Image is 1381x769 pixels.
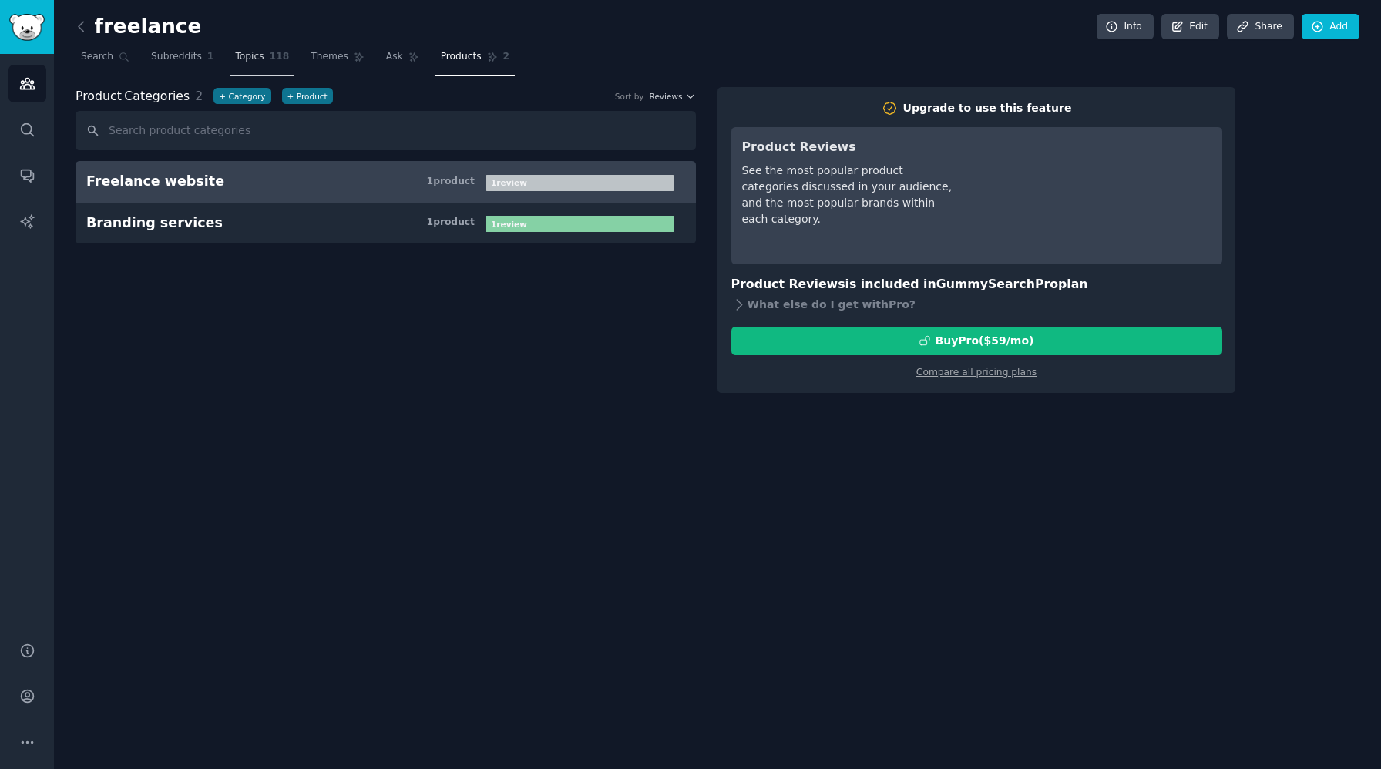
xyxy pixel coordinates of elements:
h3: Product Reviews [742,138,959,157]
span: + [287,91,294,102]
a: Search [76,45,135,76]
span: Products [441,50,482,64]
a: Themes [305,45,370,76]
div: Upgrade to use this feature [903,100,1072,116]
a: Add [1302,14,1359,40]
button: Reviews [650,91,696,102]
div: Freelance website [86,172,224,191]
b: 1 review [491,178,527,187]
div: 1 product [427,216,475,230]
span: Categories [76,87,190,106]
span: 118 [270,50,290,64]
div: Buy Pro ($ 59 /mo ) [936,333,1034,349]
a: Topics118 [230,45,294,76]
button: +Category [213,88,270,104]
a: Ask [381,45,425,76]
h3: Product Reviews is included in plan [731,275,1222,294]
div: See the most popular product categories discussed in your audience, and the most popular brands w... [742,163,959,227]
a: Branding services1product1review [76,203,696,244]
a: Edit [1161,14,1219,40]
span: 1 [207,50,214,64]
span: Search [81,50,113,64]
span: Topics [235,50,264,64]
a: Products2 [435,45,515,76]
input: Search product categories [76,111,696,150]
div: What else do I get with Pro ? [731,294,1222,316]
a: Info [1097,14,1154,40]
span: 2 [503,50,510,64]
a: Share [1227,14,1293,40]
span: GummySearch Pro [936,277,1058,291]
img: GummySearch logo [9,14,45,41]
div: 1 product [427,175,475,189]
div: Branding services [86,213,223,233]
span: + [219,91,226,102]
b: 1 review [491,220,527,229]
span: Themes [311,50,348,64]
a: Compare all pricing plans [916,367,1037,378]
a: Subreddits1 [146,45,219,76]
h2: freelance [76,15,201,39]
span: Reviews [650,91,683,102]
span: Subreddits [151,50,202,64]
div: Sort by [615,91,644,102]
span: Ask [386,50,403,64]
button: +Product [282,88,333,104]
button: BuyPro($59/mo) [731,327,1222,355]
a: Freelance website1product1review [76,161,696,203]
span: 2 [195,89,203,103]
span: Product [76,87,122,106]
